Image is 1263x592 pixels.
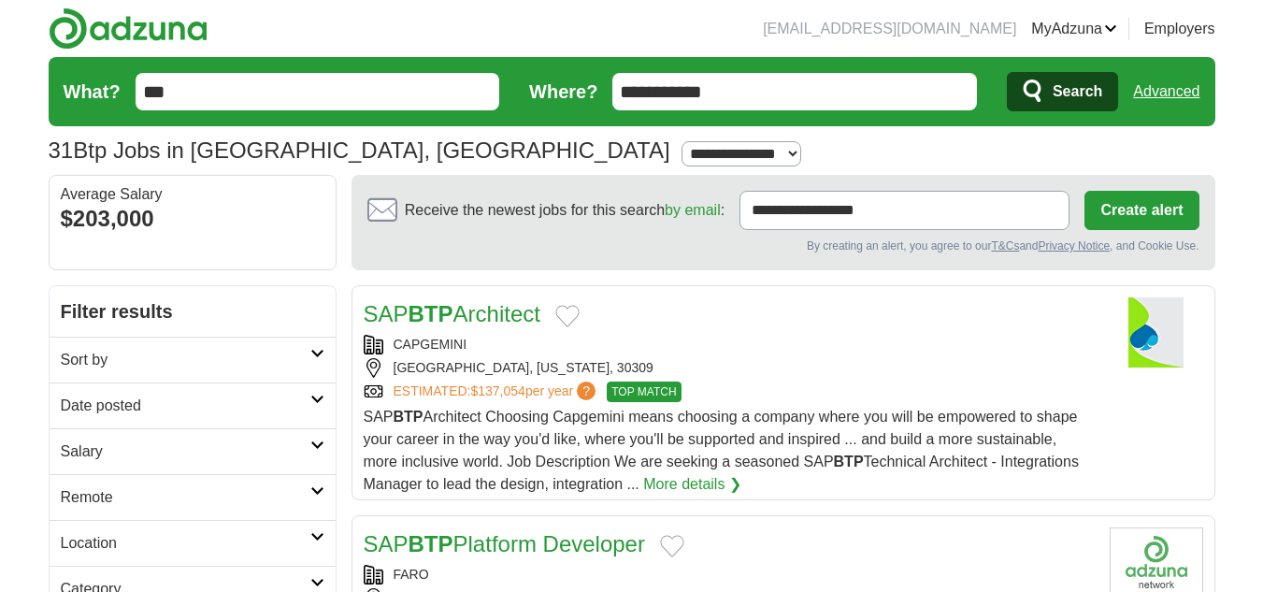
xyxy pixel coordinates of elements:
[643,473,741,496] a: More details ❯
[394,382,600,402] a: ESTIMATED:$137,054per year?
[394,337,467,352] a: CAPGEMINI
[1031,18,1117,40] a: MyAdzuna
[1053,73,1102,110] span: Search
[555,305,580,327] button: Add to favorite jobs
[50,337,336,383] a: Sort by
[50,286,336,337] h2: Filter results
[470,383,524,398] span: $137,054
[64,78,121,106] label: What?
[50,520,336,566] a: Location
[991,239,1019,253] a: T&Cs
[364,531,645,556] a: SAPBTPPlatform Developer
[834,454,864,469] strong: BTP
[665,202,721,218] a: by email
[1133,73,1199,110] a: Advanced
[1038,239,1110,253] a: Privacy Notice
[50,428,336,474] a: Salary
[394,409,423,425] strong: BTP
[763,18,1016,40] li: [EMAIL_ADDRESS][DOMAIN_NAME]
[409,301,453,326] strong: BTP
[529,78,597,106] label: Where?
[364,358,1095,378] div: [GEOGRAPHIC_DATA], [US_STATE], 30309
[61,440,310,463] h2: Salary
[1110,297,1203,368] img: Capgemini logo
[364,565,1095,585] div: FARO
[409,531,453,556] strong: BTP
[61,349,310,371] h2: Sort by
[1007,72,1118,111] button: Search
[61,395,310,417] h2: Date posted
[49,137,670,163] h1: Btp Jobs in [GEOGRAPHIC_DATA], [GEOGRAPHIC_DATA]
[61,532,310,555] h2: Location
[49,7,208,50] img: Adzuna logo
[607,382,681,402] span: TOP MATCH
[50,474,336,520] a: Remote
[364,301,540,326] a: SAPBTPArchitect
[61,486,310,509] h2: Remote
[61,202,324,236] div: $203,000
[367,238,1199,254] div: By creating an alert, you agree to our and , and Cookie Use.
[1144,18,1215,40] a: Employers
[49,134,74,167] span: 31
[577,382,596,400] span: ?
[364,409,1079,492] span: SAP Architect Choosing Capgemini means choosing a company where you will be empowered to shape yo...
[660,535,684,557] button: Add to favorite jobs
[1084,191,1198,230] button: Create alert
[61,187,324,202] div: Average Salary
[50,383,336,428] a: Date posted
[405,199,725,222] span: Receive the newest jobs for this search :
